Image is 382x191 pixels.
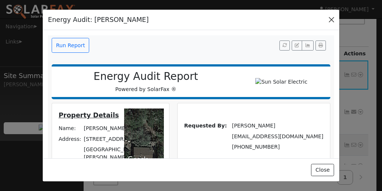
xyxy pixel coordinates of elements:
[311,164,334,177] button: Close
[59,70,232,82] h2: Energy Audit Report
[279,41,290,51] button: Refresh
[126,155,150,164] img: Google
[52,38,89,53] button: Run Report
[315,41,326,51] button: Print
[57,134,82,144] td: Address:
[292,41,302,51] button: Edit User
[82,134,140,144] td: [STREET_ADDRESS]
[55,70,236,93] div: Powered by SolarFax ®
[302,41,313,51] button: Multi-Series Graph
[59,111,119,119] u: Property Details
[82,144,140,162] td: [GEOGRAPHIC_DATA][PERSON_NAME]
[48,15,149,25] h5: Energy Audit: [PERSON_NAME]
[126,155,150,164] a: Open this area in Google Maps (opens a new window)
[57,123,82,134] td: Name:
[184,123,227,129] strong: Requested By:
[252,75,310,89] img: Sun Solar Electric
[82,123,140,134] td: [PERSON_NAME]
[232,133,323,139] span: [EMAIL_ADDRESS][DOMAIN_NAME]
[231,121,325,131] td: [PERSON_NAME]
[231,142,325,152] td: [PHONE_NUMBER]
